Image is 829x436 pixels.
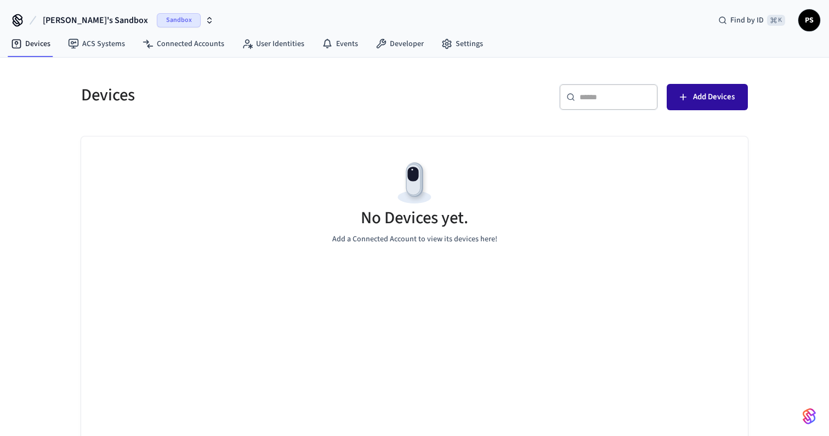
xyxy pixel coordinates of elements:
span: Sandbox [157,13,201,27]
h5: No Devices yet. [361,207,468,229]
a: Connected Accounts [134,34,233,54]
div: Find by ID⌘ K [709,10,794,30]
span: ⌘ K [767,15,785,26]
a: Developer [367,34,433,54]
button: PS [798,9,820,31]
span: Find by ID [730,15,764,26]
p: Add a Connected Account to view its devices here! [332,234,497,245]
img: Devices Empty State [390,158,439,208]
img: SeamLogoGradient.69752ec5.svg [803,407,816,425]
a: Devices [2,34,59,54]
button: Add Devices [667,84,748,110]
a: User Identities [233,34,313,54]
span: [PERSON_NAME]'s Sandbox [43,14,148,27]
span: PS [799,10,819,30]
a: ACS Systems [59,34,134,54]
a: Settings [433,34,492,54]
span: Add Devices [693,90,735,104]
a: Events [313,34,367,54]
h5: Devices [81,84,408,106]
